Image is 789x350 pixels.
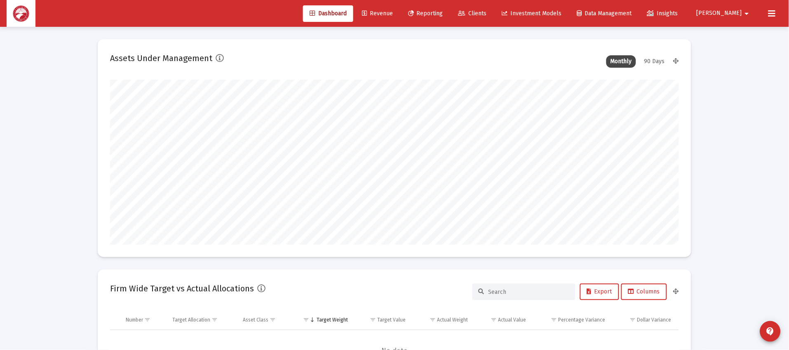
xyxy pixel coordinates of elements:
[571,5,639,22] a: Data Management
[647,10,678,17] span: Insights
[292,310,354,330] td: Column Target Weight
[532,310,611,330] td: Column Percentage Variance
[551,317,557,323] span: Show filter options for column 'Percentage Variance'
[766,326,775,336] mat-icon: contact_support
[310,10,347,17] span: Dashboard
[126,317,143,323] div: Number
[580,284,619,300] button: Export
[167,310,237,330] td: Column Target Allocation
[495,5,568,22] a: Investment Models
[474,310,532,330] td: Column Actual Value
[630,317,636,323] span: Show filter options for column 'Dollar Variance'
[402,5,450,22] a: Reporting
[742,5,752,22] mat-icon: arrow_drop_down
[408,10,443,17] span: Reporting
[243,317,268,323] div: Asset Class
[491,317,497,323] span: Show filter options for column 'Actual Value'
[303,317,309,323] span: Show filter options for column 'Target Weight'
[120,310,167,330] td: Column Number
[559,317,606,323] div: Percentage Variance
[212,317,218,323] span: Show filter options for column 'Target Allocation'
[362,10,393,17] span: Revenue
[628,288,660,295] span: Columns
[13,5,29,22] img: Dashboard
[110,282,254,295] h2: Firm Wide Target vs Actual Allocations
[452,5,493,22] a: Clients
[498,317,526,323] div: Actual Value
[611,310,679,330] td: Column Dollar Variance
[587,288,612,295] span: Export
[577,10,632,17] span: Data Management
[502,10,562,17] span: Investment Models
[412,310,474,330] td: Column Actual Weight
[237,310,292,330] td: Column Asset Class
[697,10,742,17] span: [PERSON_NAME]
[637,317,672,323] div: Dollar Variance
[430,317,436,323] span: Show filter options for column 'Actual Weight'
[355,5,399,22] a: Revenue
[370,317,376,323] span: Show filter options for column 'Target Value'
[354,310,412,330] td: Column Target Value
[640,55,669,68] div: 90 Days
[110,52,212,65] h2: Assets Under Management
[621,284,667,300] button: Columns
[317,317,348,323] div: Target Weight
[641,5,685,22] a: Insights
[458,10,487,17] span: Clients
[687,5,762,21] button: [PERSON_NAME]
[606,55,636,68] div: Monthly
[303,5,353,22] a: Dashboard
[488,289,569,296] input: Search
[270,317,276,323] span: Show filter options for column 'Asset Class'
[437,317,468,323] div: Actual Weight
[378,317,406,323] div: Target Value
[173,317,211,323] div: Target Allocation
[144,317,150,323] span: Show filter options for column 'Number'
